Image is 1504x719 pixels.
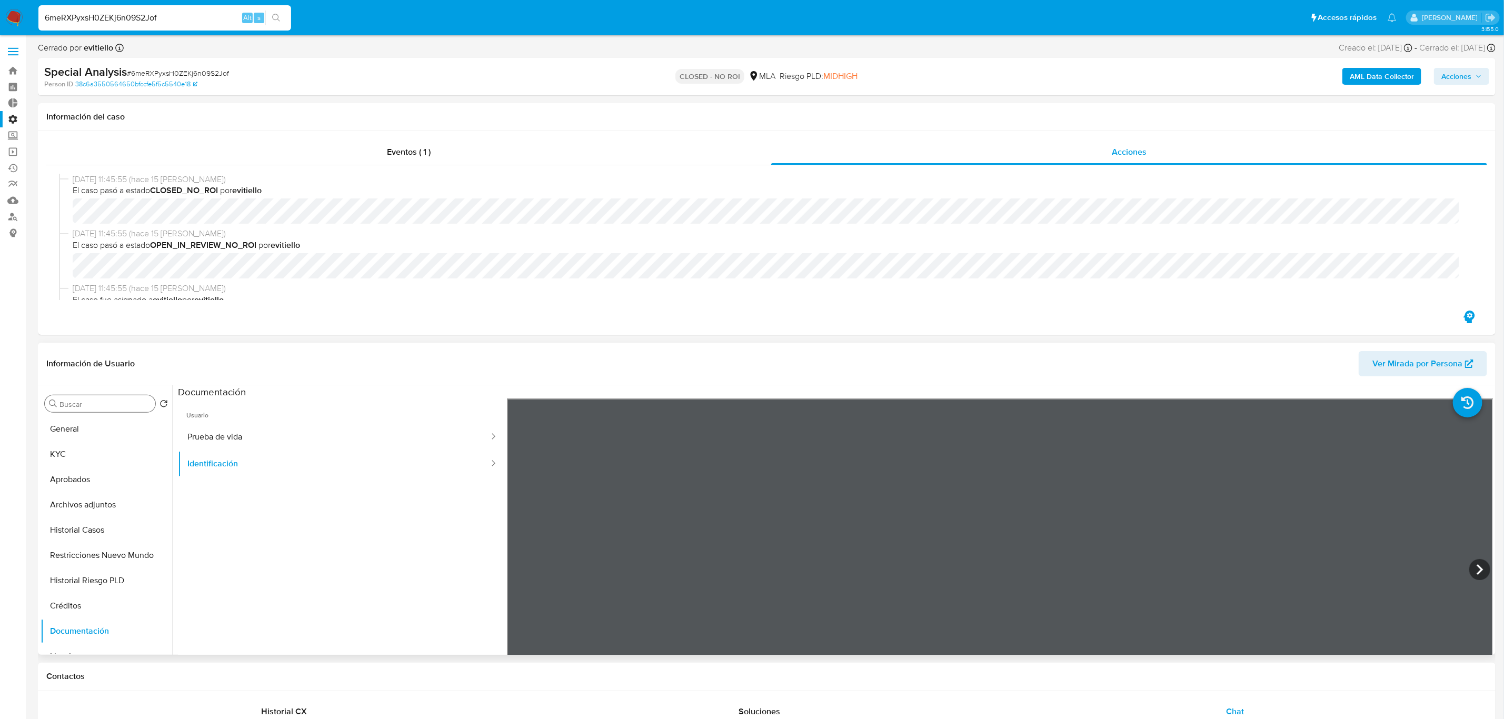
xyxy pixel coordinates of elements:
h1: Información del caso [46,112,1487,122]
span: Chat [1226,705,1244,717]
b: Special Analysis [44,63,127,80]
span: Accesos rápidos [1318,12,1377,23]
a: 38c6a3550564650bfccfe5f5c5540e18 [75,79,197,89]
span: Alt [243,13,252,23]
b: AML Data Collector [1350,68,1414,85]
span: Cerrado por [38,42,113,54]
button: Historial Casos [41,517,172,543]
button: KYC [41,442,172,467]
button: Documentación [41,618,172,644]
b: evitiello [194,294,224,306]
span: # 6meRXPyxsH0ZEKj6n09S2Jof [127,68,229,78]
button: Restricciones Nuevo Mundo [41,543,172,568]
span: Historial CX [261,705,307,717]
span: Riesgo PLD: [780,71,858,82]
span: [DATE] 11:45:55 (hace 15 [PERSON_NAME]) [73,174,1470,185]
button: search-icon [265,11,287,25]
span: Ver Mirada por Persona [1372,351,1462,376]
button: Ver Mirada por Persona [1359,351,1487,376]
button: Acciones [1434,68,1489,85]
b: Person ID [44,79,73,89]
button: Lista Interna [41,644,172,669]
input: Buscar [59,400,151,409]
button: Archivos adjuntos [41,492,172,517]
b: evitiello [82,42,113,54]
span: El caso pasó a estado por [73,185,1470,196]
b: OPEN_IN_REVIEW_NO_ROI [150,239,256,251]
button: Aprobados [41,467,172,492]
b: evitiello [153,294,182,306]
span: El caso pasó a estado por [73,239,1470,251]
button: AML Data Collector [1342,68,1421,85]
div: Creado el: [DATE] [1339,42,1412,54]
div: Cerrado el: [DATE] [1419,42,1496,54]
button: Historial Riesgo PLD [41,568,172,593]
a: Notificaciones [1388,13,1397,22]
span: [DATE] 11:45:55 (hace 15 [PERSON_NAME]) [73,283,1470,294]
b: CLOSED_NO_ROI [150,184,218,196]
span: Soluciones [739,705,780,717]
input: Buscar usuario o caso... [38,11,291,25]
span: Eventos ( 1 ) [387,146,431,158]
b: evitiello [232,184,262,196]
p: ludmila.lanatti@mercadolibre.com [1422,13,1481,23]
h1: Contactos [46,671,1487,682]
span: - [1415,42,1417,54]
button: General [41,416,172,442]
div: MLA [749,71,775,82]
span: [DATE] 11:45:55 (hace 15 [PERSON_NAME]) [73,228,1470,239]
span: s [257,13,261,23]
h1: Información de Usuario [46,358,135,369]
button: Volver al orden por defecto [160,400,168,411]
a: Salir [1485,12,1496,23]
span: El caso fue asignado a por [73,294,1470,306]
p: CLOSED - NO ROI [675,69,744,84]
button: Buscar [49,400,57,408]
b: evitiello [271,239,300,251]
span: Acciones [1112,146,1147,158]
span: Acciones [1441,68,1471,85]
button: Créditos [41,593,172,618]
span: MIDHIGH [823,70,858,82]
